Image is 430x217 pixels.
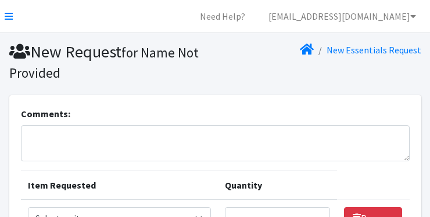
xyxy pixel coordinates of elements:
small: for Name Not Provided [9,44,199,81]
a: [EMAIL_ADDRESS][DOMAIN_NAME] [259,5,425,28]
a: Need Help? [191,5,255,28]
label: Comments: [21,107,70,121]
a: New Essentials Request [327,44,421,56]
th: Quantity [218,171,337,200]
h1: New Request [9,42,211,82]
th: Item Requested [21,171,218,200]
